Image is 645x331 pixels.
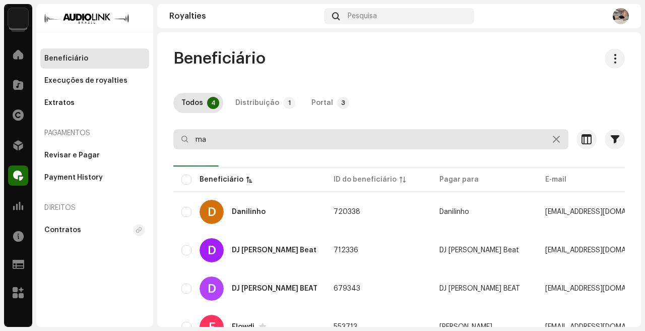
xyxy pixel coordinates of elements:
[40,196,149,220] re-a-nav-header: Direitos
[334,285,360,292] span: 679343
[173,48,266,69] span: Beneficiário
[439,323,492,330] span: Danillo Lima
[334,175,397,185] div: ID do beneficiário
[40,121,149,145] re-a-nav-header: Pagamentos
[334,208,360,215] span: 720338
[40,220,149,240] re-m-nav-item: Contratos
[283,97,295,109] p-badge: 1
[44,54,88,63] div: Beneficiário
[613,8,629,24] img: 0ba84f16-5798-4c35-affb-ab1fe2b8839d
[232,285,317,292] div: DJ DANILINHO BEAT
[8,8,28,28] img: 730b9dfe-18b5-4111-b483-f30b0c182d82
[40,71,149,91] re-m-nav-item: Execuções de royalties
[44,226,81,234] div: Contratos
[40,48,149,69] re-m-nav-item: Beneficiário
[181,93,203,113] div: Todos
[232,323,254,330] div: Flowdi
[200,277,224,301] div: D
[439,247,519,254] span: DJ Danilinho Beat
[44,151,100,159] div: Revisar e Pagar
[337,97,349,109] p-badge: 3
[348,12,377,20] span: Pesquisa
[232,247,316,254] div: DJ Danilinho Beat
[439,208,469,215] span: Danilinho
[40,168,149,188] re-m-nav-item: Payment History
[200,200,224,224] div: D
[235,93,279,113] div: Distribuição
[311,93,333,113] div: Portal
[169,12,320,20] div: Royalties
[173,129,568,149] input: Pesquisa
[207,97,219,109] p-badge: 4
[334,247,358,254] span: 712336
[200,175,243,185] div: Beneficiário
[44,99,75,107] div: Extratos
[44,174,103,182] div: Payment History
[200,238,224,262] div: D
[40,145,149,165] re-m-nav-item: Revisar e Pagar
[334,323,357,330] span: 553713
[40,93,149,113] re-m-nav-item: Extratos
[232,208,266,215] div: Danilinho
[439,285,520,292] span: DJ DANILINHO BEAT
[44,77,127,85] div: Execuções de royalties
